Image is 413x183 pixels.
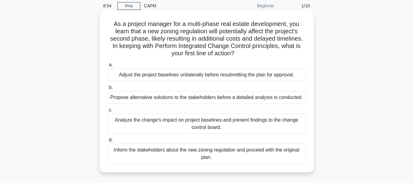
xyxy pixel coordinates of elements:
span: d. [109,137,113,142]
div: Analyze the change's impact on project baselines and present findings to the change control board. [108,114,306,134]
a: Stop [117,2,140,10]
div: Propose alternative solutions to the stakeholders before a detailed analysis is conducted. [108,91,306,104]
span: b. [109,85,113,90]
div: Adjust the project baselines unilaterally before resubmitting the plan for approval. [108,68,306,81]
span: a. [109,62,113,67]
div: Inform the stakeholders about the new zoning regulation and proceed with the original plan. [108,144,306,164]
h5: As a project manager for a multi-phase real estate development, you learn that a new zoning regul... [107,20,306,57]
span: c. [109,107,112,112]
